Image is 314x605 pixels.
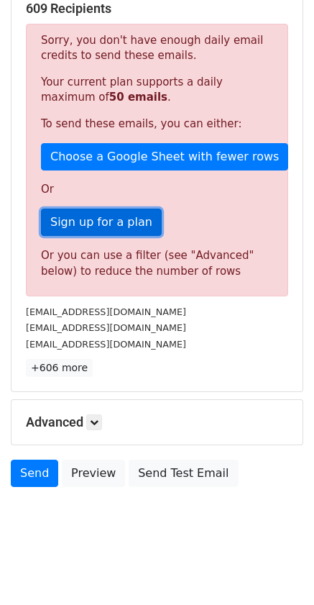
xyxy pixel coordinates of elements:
[109,91,167,104] strong: 50 emails
[41,75,273,105] p: Your current plan supports a daily maximum of .
[41,247,273,280] div: Or you can use a filter (see "Advanced" below) to reduce the number of rows
[41,117,273,132] p: To send these emails, you can either:
[26,339,186,350] small: [EMAIL_ADDRESS][DOMAIN_NAME]
[26,306,186,317] small: [EMAIL_ADDRESS][DOMAIN_NAME]
[26,322,186,333] small: [EMAIL_ADDRESS][DOMAIN_NAME]
[41,209,162,236] a: Sign up for a plan
[41,182,273,197] p: Or
[26,1,288,17] h5: 609 Recipients
[242,536,314,605] iframe: Chat Widget
[41,33,273,63] p: Sorry, you don't have enough daily email credits to send these emails.
[11,460,58,487] a: Send
[26,359,93,377] a: +606 more
[26,414,288,430] h5: Advanced
[41,143,288,170] a: Choose a Google Sheet with fewer rows
[62,460,125,487] a: Preview
[129,460,238,487] a: Send Test Email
